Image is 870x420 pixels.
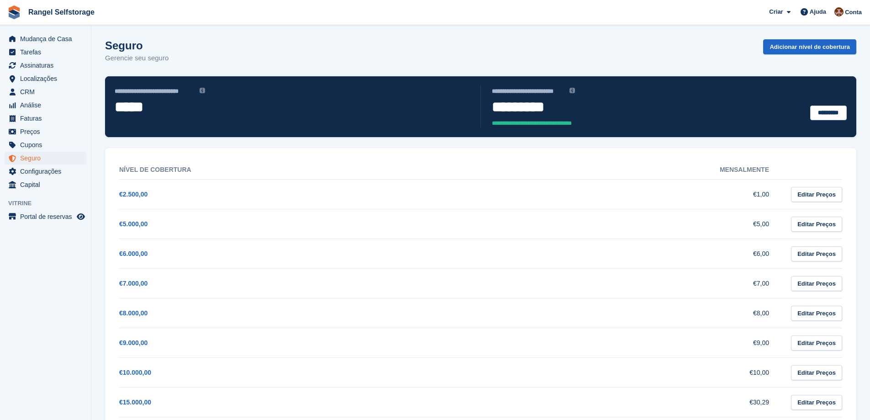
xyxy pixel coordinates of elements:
[20,46,75,58] span: Tarefas
[5,85,86,98] a: menu
[5,32,86,45] a: menu
[119,369,151,376] a: €10.000,00
[119,191,148,198] a: €2.500,00
[791,276,842,291] a: Editar Preços
[119,399,151,406] a: €15.000,00
[119,250,148,257] a: €6.000,00
[453,328,788,358] td: €9,00
[105,39,169,52] h1: Seguro
[5,125,86,138] a: menu
[119,220,148,228] a: €5.000,00
[791,306,842,321] a: Editar Preços
[20,152,75,165] span: Seguro
[5,99,86,112] a: menu
[20,32,75,45] span: Mudança de Casa
[5,210,86,223] a: menu
[810,7,826,16] span: Ajuda
[763,39,856,54] a: Adicionar nível de cobertura
[20,85,75,98] span: CRM
[25,5,98,20] a: Rangel Selfstorage
[119,160,453,180] th: Nível de cobertura
[791,246,842,261] a: Editar Preços
[453,239,788,269] td: €6,00
[453,160,788,180] th: Mensalmente
[834,7,844,16] img: Nuno Goncalves
[20,112,75,125] span: Faturas
[119,339,148,346] a: €9.000,00
[20,72,75,85] span: Localizações
[5,112,86,125] a: menu
[791,395,842,410] a: Editar Preços
[5,46,86,58] a: menu
[20,178,75,191] span: Capital
[75,211,86,222] a: Loja de pré-visualização
[20,125,75,138] span: Preços
[453,180,788,209] td: €1,00
[5,72,86,85] a: menu
[20,210,75,223] span: Portal de reservas
[5,138,86,151] a: menu
[791,187,842,202] a: Editar Preços
[569,88,575,93] img: icon-info-grey-7440780725fd019a000dd9b08b2336e03edf1995a4989e88bcd33f0948082b44.svg
[5,59,86,72] a: menu
[20,165,75,178] span: Configurações
[5,165,86,178] a: menu
[5,152,86,165] a: menu
[791,217,842,232] a: Editar Preços
[105,53,169,64] p: Gerencie seu seguro
[200,88,205,93] img: icon-info-grey-7440780725fd019a000dd9b08b2336e03edf1995a4989e88bcd33f0948082b44.svg
[5,178,86,191] a: menu
[453,209,788,239] td: €5,00
[20,59,75,72] span: Assinaturas
[20,99,75,112] span: Análise
[119,280,148,287] a: €7.000,00
[453,298,788,328] td: €8,00
[453,388,788,417] td: €30,29
[453,269,788,298] td: €7,00
[769,7,783,16] span: Criar
[8,199,91,208] span: Vitrine
[119,309,148,317] a: €8.000,00
[791,335,842,351] a: Editar Preços
[20,138,75,151] span: Cupons
[845,8,862,17] span: Conta
[453,358,788,388] td: €10,00
[791,365,842,380] a: Editar Preços
[7,5,21,19] img: stora-icon-8386f47178a22dfd0bd8f6a31ec36ba5ce8667c1dd55bd0f319d3a0aa187defe.svg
